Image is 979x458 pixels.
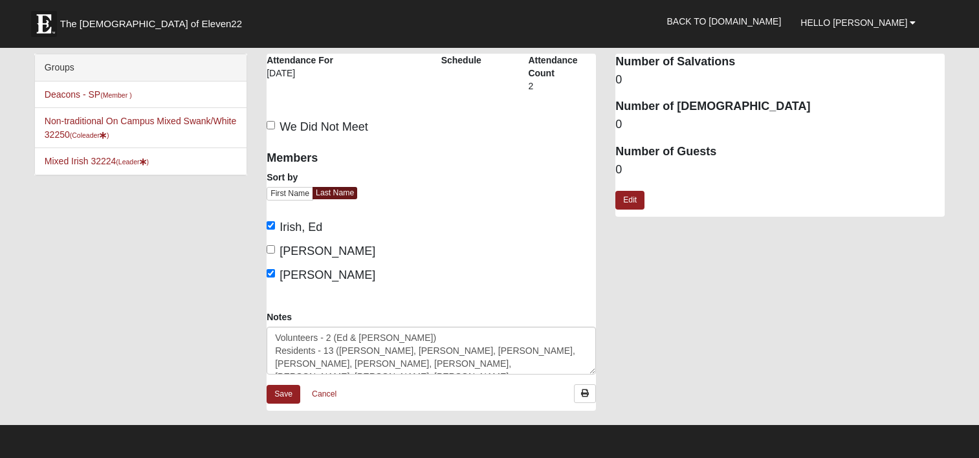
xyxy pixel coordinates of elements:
[574,384,596,403] a: Print Attendance Roster
[45,156,149,166] a: Mixed Irish 32224(Leader)
[45,89,132,100] a: Deacons - SP(Member )
[615,72,945,89] dd: 0
[280,268,375,281] span: [PERSON_NAME]
[528,80,596,102] div: 2
[657,5,791,38] a: Back to [DOMAIN_NAME]
[615,116,945,133] dd: 0
[441,54,481,67] label: Schedule
[267,221,275,230] input: Irish, Ed
[267,54,333,67] label: Attendance For
[100,91,131,99] small: (Member )
[267,67,335,89] div: [DATE]
[70,131,109,139] small: (Coleader )
[313,187,357,199] a: Last Name
[31,11,57,37] img: Eleven22 logo
[267,269,275,278] input: [PERSON_NAME]
[791,6,925,39] a: Hello [PERSON_NAME]
[280,245,375,257] span: [PERSON_NAME]
[267,151,422,166] h4: Members
[267,385,300,404] a: Save
[615,98,945,115] dt: Number of [DEMOGRAPHIC_DATA]
[615,54,945,71] dt: Number of Salvations
[267,171,298,184] label: Sort by
[303,384,345,404] a: Cancel
[800,17,907,28] span: Hello [PERSON_NAME]
[615,191,644,210] a: Edit
[280,120,368,133] span: We Did Not Meet
[615,144,945,160] dt: Number of Guests
[528,54,596,80] label: Attendance Count
[267,245,275,254] input: [PERSON_NAME]
[267,121,275,129] input: We Did Not Meet
[116,158,149,166] small: (Leader )
[60,17,242,30] span: The [DEMOGRAPHIC_DATA] of Eleven22
[267,327,596,375] textarea: Volunteers - 2 (Ed & [PERSON_NAME]) Residents - 13 ([PERSON_NAME], [PERSON_NAME], [PERSON_NAME], ...
[35,54,247,82] div: Groups
[267,187,313,201] a: First Name
[25,5,283,37] a: The [DEMOGRAPHIC_DATA] of Eleven22
[615,162,945,179] dd: 0
[280,221,322,234] span: Irish, Ed
[267,311,292,323] label: Notes
[45,116,236,140] a: Non-traditional On Campus Mixed Swank/White 32250(Coleader)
